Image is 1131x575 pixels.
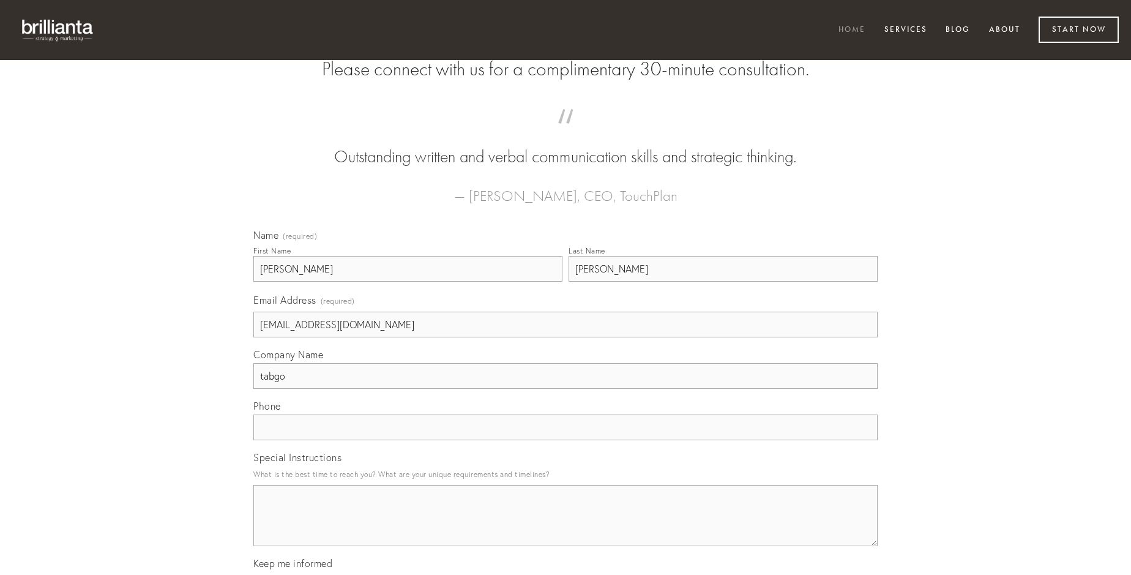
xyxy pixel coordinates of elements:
[253,466,878,483] p: What is the best time to reach you? What are your unique requirements and timelines?
[569,246,605,255] div: Last Name
[253,400,281,412] span: Phone
[253,557,332,569] span: Keep me informed
[253,229,278,241] span: Name
[876,20,935,40] a: Services
[253,348,323,361] span: Company Name
[283,233,317,240] span: (required)
[938,20,978,40] a: Blog
[273,121,858,169] blockquote: Outstanding written and verbal communication skills and strategic thinking.
[253,294,316,306] span: Email Address
[253,58,878,81] h2: Please connect with us for a complimentary 30-minute consultation.
[253,451,342,464] span: Special Instructions
[1039,17,1119,43] a: Start Now
[273,169,858,208] figcaption: — [PERSON_NAME], CEO, TouchPlan
[273,121,858,145] span: “
[981,20,1028,40] a: About
[12,12,104,48] img: brillianta - research, strategy, marketing
[321,293,355,309] span: (required)
[831,20,873,40] a: Home
[253,246,291,255] div: First Name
